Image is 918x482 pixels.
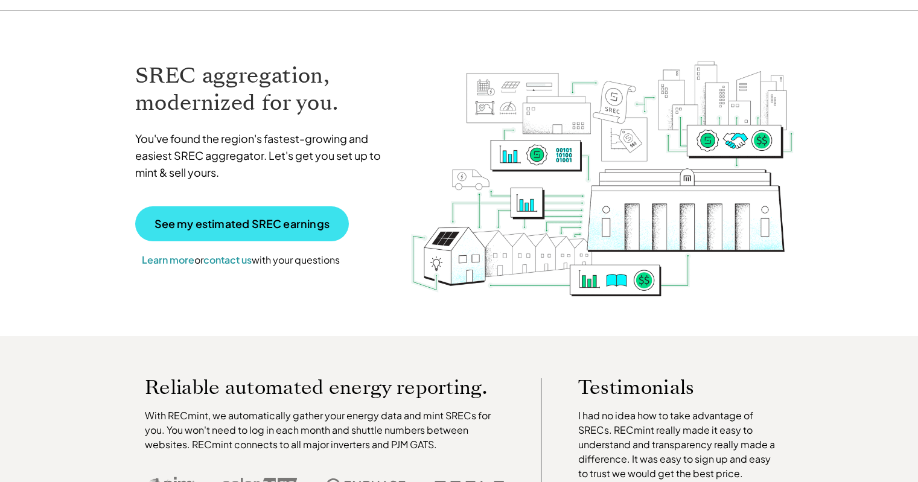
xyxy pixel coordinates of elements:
[155,218,330,229] p: See my estimated SREC earnings
[135,252,346,268] p: or with your questions
[135,62,392,116] h1: SREC aggregation, modernized for you.
[145,408,505,452] p: With RECmint, we automatically gather your energy data and mint SRECs for you. You won't need to ...
[145,378,505,396] p: Reliable automated energy reporting.
[135,130,392,181] p: You've found the region's fastest-growing and easiest SREC aggregator. Let's get you set up to mi...
[135,206,349,241] a: See my estimated SREC earnings
[578,408,781,481] p: I had no idea how to take advantage of SRECs. RECmint really made it easy to understand and trans...
[142,253,194,266] a: Learn more
[203,253,252,266] a: contact us
[410,29,795,300] img: RECmint value cycle
[578,378,758,396] p: Testimonials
